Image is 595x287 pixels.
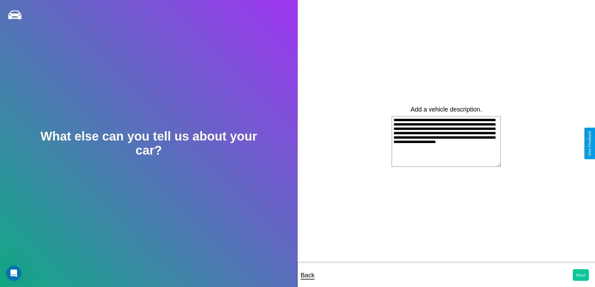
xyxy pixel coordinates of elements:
[30,129,268,157] h2: What else can you tell us about your car?
[411,106,482,113] label: Add a vehicle description.
[588,131,592,156] div: Give Feedback
[573,269,589,281] button: Next
[6,266,21,281] iframe: Intercom live chat
[301,270,315,281] p: Back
